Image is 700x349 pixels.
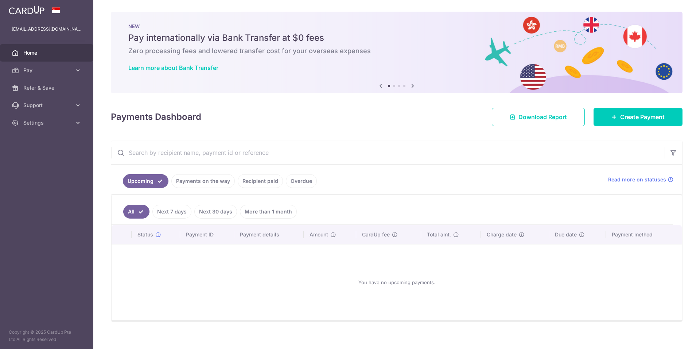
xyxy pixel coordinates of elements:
[427,231,451,238] span: Total amt.
[128,47,665,55] h6: Zero processing fees and lowered transfer cost for your overseas expenses
[9,6,44,15] img: CardUp
[128,23,665,29] p: NEW
[111,110,201,123] h4: Payments Dashboard
[487,231,517,238] span: Charge date
[123,205,149,219] a: All
[120,250,673,314] div: You have no upcoming payments.
[238,174,283,188] a: Recipient paid
[194,205,237,219] a: Next 30 days
[23,119,71,126] span: Settings
[111,141,665,164] input: Search by recipient name, payment id or reference
[111,12,682,93] img: Bank transfer banner
[594,108,682,126] a: Create Payment
[492,108,585,126] a: Download Report
[608,176,673,183] a: Read more on statuses
[608,176,666,183] span: Read more on statuses
[555,231,577,238] span: Due date
[12,26,82,33] p: [EMAIL_ADDRESS][DOMAIN_NAME]
[234,225,304,244] th: Payment details
[128,64,218,71] a: Learn more about Bank Transfer
[23,67,71,74] span: Pay
[240,205,297,219] a: More than 1 month
[152,205,191,219] a: Next 7 days
[606,225,682,244] th: Payment method
[23,84,71,91] span: Refer & Save
[23,102,71,109] span: Support
[310,231,328,238] span: Amount
[123,174,168,188] a: Upcoming
[137,231,153,238] span: Status
[362,231,390,238] span: CardUp fee
[518,113,567,121] span: Download Report
[620,113,665,121] span: Create Payment
[171,174,235,188] a: Payments on the way
[180,225,234,244] th: Payment ID
[23,49,71,56] span: Home
[128,32,665,44] h5: Pay internationally via Bank Transfer at $0 fees
[286,174,317,188] a: Overdue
